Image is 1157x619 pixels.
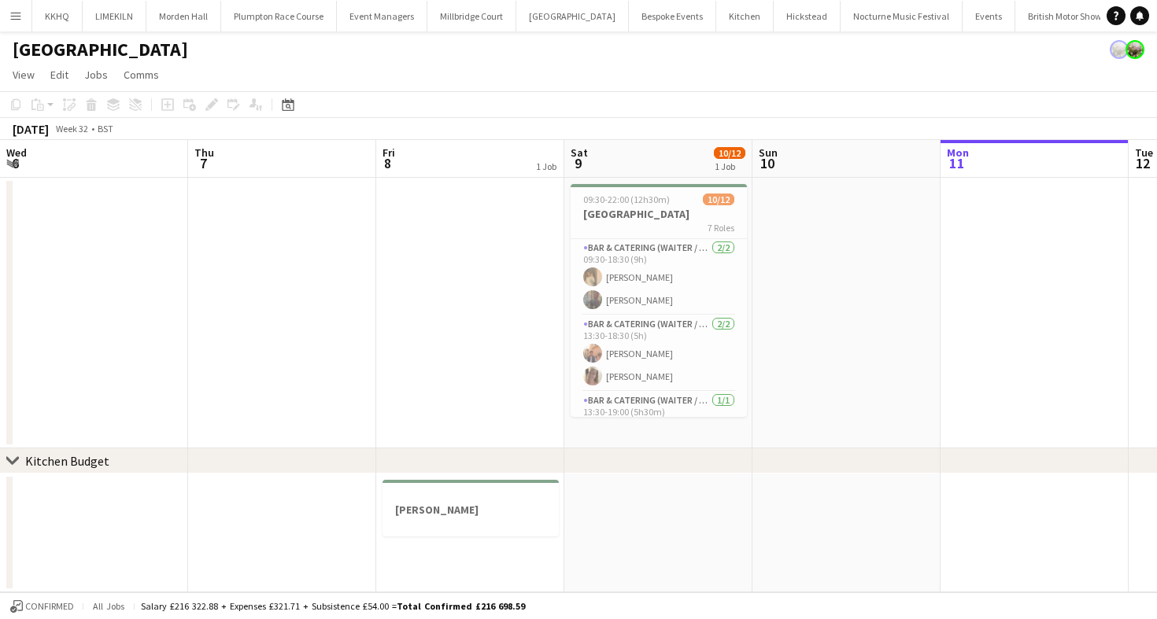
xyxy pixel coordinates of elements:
a: Jobs [78,64,114,85]
app-job-card: 09:30-22:00 (12h30m)10/12[GEOGRAPHIC_DATA]7 RolesBar & Catering (Waiter / waitress)2/209:30-18:30... [571,184,747,417]
span: Comms [124,68,159,82]
span: 09:30-22:00 (12h30m) [583,193,670,205]
h3: [GEOGRAPHIC_DATA] [571,207,747,221]
button: Kitchen [716,1,774,31]
span: 8 [380,154,395,172]
app-user-avatar: Staffing Manager [1126,40,1144,59]
button: Event Managers [337,1,427,31]
app-card-role: Bar & Catering (Waiter / waitress)1/113:30-19:00 (5h30m) [571,392,747,445]
span: 7 Roles [708,222,734,234]
div: Kitchen Budget [25,453,109,469]
button: Confirmed [8,598,76,615]
button: Events [963,1,1015,31]
a: Comms [117,64,165,85]
span: Confirmed [25,601,74,612]
app-card-role: Bar & Catering (Waiter / waitress)2/213:30-18:30 (5h)[PERSON_NAME][PERSON_NAME] [571,315,747,392]
span: Edit [50,68,68,82]
button: Millbridge Court [427,1,516,31]
div: BST [98,123,113,134]
span: Tue [1135,146,1153,160]
div: [DATE] [13,121,49,137]
span: Jobs [84,68,108,82]
button: Morden Hall [146,1,221,31]
span: 10/12 [703,193,734,205]
span: 12 [1133,154,1153,172]
app-job-card: [PERSON_NAME] [383,480,559,536]
button: Hickstead [774,1,841,31]
span: Wed [6,146,27,160]
span: Mon [947,146,969,160]
a: Edit [44,64,75,85]
span: 11 [944,154,969,172]
span: View [13,68,35,82]
span: 6 [4,154,27,172]
div: 1 Job [536,160,556,172]
span: 10/12 [714,147,745,159]
span: 9 [568,154,588,172]
button: Nocturne Music Festival [841,1,963,31]
button: KKHQ [32,1,83,31]
button: Bespoke Events [629,1,716,31]
span: Total Confirmed £216 698.59 [397,600,525,612]
a: View [6,64,41,85]
span: 7 [192,154,214,172]
div: Salary £216 322.88 + Expenses £321.71 + Subsistence £54.00 = [141,600,525,612]
app-card-role: Bar & Catering (Waiter / waitress)2/209:30-18:30 (9h)[PERSON_NAME][PERSON_NAME] [571,239,747,315]
span: 10 [756,154,778,172]
span: Week 32 [52,123,91,134]
span: Sat [571,146,588,160]
div: 1 Job [715,160,745,172]
span: Sun [759,146,778,160]
h3: [PERSON_NAME] [383,503,559,517]
span: Thu [194,146,214,160]
span: All jobs [90,600,128,612]
button: British Motor Show [1015,1,1115,31]
button: LIMEKILN [83,1,146,31]
h1: [GEOGRAPHIC_DATA] [13,38,188,61]
button: Plumpton Race Course [221,1,337,31]
app-user-avatar: Staffing Manager [1110,40,1129,59]
button: [GEOGRAPHIC_DATA] [516,1,629,31]
span: Fri [383,146,395,160]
